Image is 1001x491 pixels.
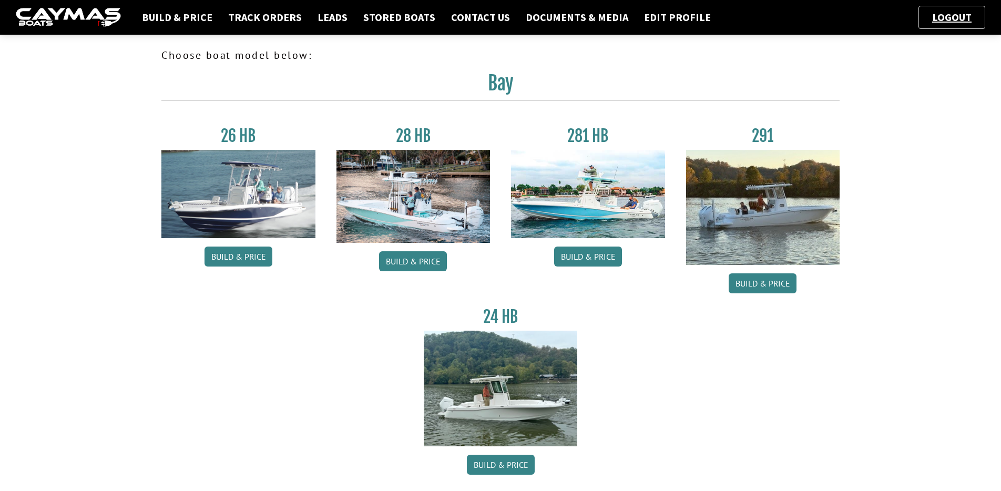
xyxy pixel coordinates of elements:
h3: 26 HB [161,126,315,146]
h3: 24 HB [424,307,578,326]
img: 26_new_photo_resized.jpg [161,150,315,238]
img: caymas-dealer-connect-2ed40d3bc7270c1d8d7ffb4b79bf05adc795679939227970def78ec6f6c03838.gif [16,8,121,27]
a: Edit Profile [639,11,716,24]
img: 28-hb-twin.jpg [511,150,665,238]
a: Build & Price [729,273,796,293]
a: Documents & Media [520,11,634,24]
a: Build & Price [379,251,447,271]
a: Build & Price [554,247,622,267]
p: Choose boat model below: [161,47,840,63]
a: Build & Price [137,11,218,24]
h3: 291 [686,126,840,146]
img: 28_hb_thumbnail_for_caymas_connect.jpg [336,150,491,243]
img: 291_Thumbnail.jpg [686,150,840,265]
img: 24_HB_thumbnail.jpg [424,331,578,446]
a: Leads [312,11,353,24]
a: Logout [927,11,977,24]
a: Build & Price [467,455,535,475]
h2: Bay [161,71,840,101]
h3: 28 HB [336,126,491,146]
a: Contact Us [446,11,515,24]
h3: 281 HB [511,126,665,146]
a: Build & Price [205,247,272,267]
a: Stored Boats [358,11,441,24]
a: Track Orders [223,11,307,24]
